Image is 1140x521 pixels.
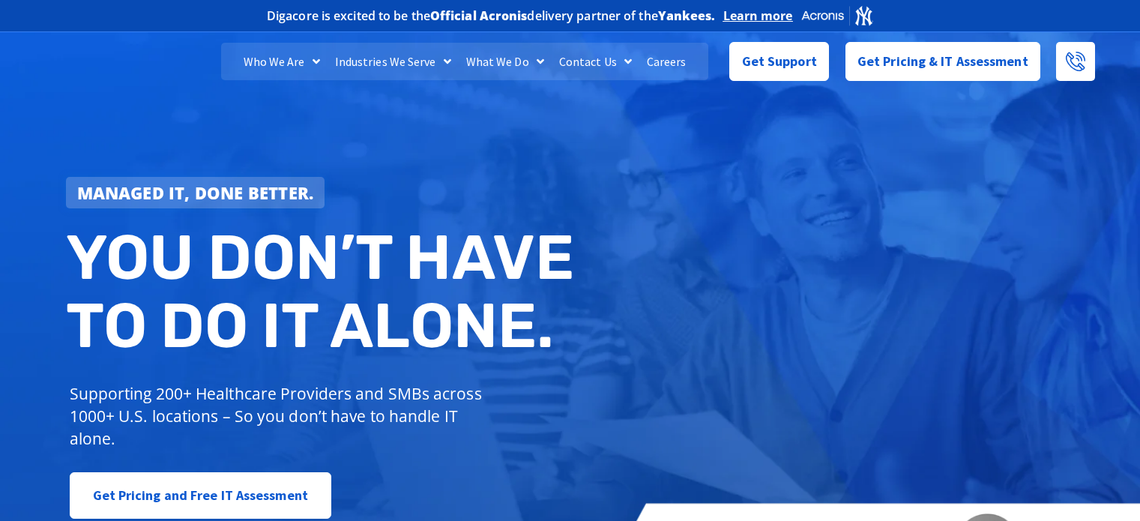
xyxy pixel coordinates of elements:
[742,46,817,76] span: Get Support
[729,42,829,81] a: Get Support
[658,7,716,24] b: Yankees.
[45,40,147,84] img: DigaCore Technology Consulting
[845,42,1040,81] a: Get Pricing & IT Assessment
[66,223,582,361] h2: You don’t have to do IT alone.
[70,472,331,519] a: Get Pricing and Free IT Assessment
[328,43,459,80] a: Industries We Serve
[267,10,716,22] h2: Digacore is excited to be the delivery partner of the
[93,481,308,511] span: Get Pricing and Free IT Assessment
[77,181,314,204] strong: Managed IT, done better.
[66,177,325,208] a: Managed IT, done better.
[639,43,694,80] a: Careers
[800,4,874,26] img: Acronis
[70,382,489,450] p: Supporting 200+ Healthcare Providers and SMBs across 1000+ U.S. locations – So you don’t have to ...
[236,43,328,80] a: Who We Are
[552,43,639,80] a: Contact Us
[430,7,528,24] b: Official Acronis
[723,8,793,23] a: Learn more
[857,46,1028,76] span: Get Pricing & IT Assessment
[221,43,708,80] nav: Menu
[459,43,552,80] a: What We Do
